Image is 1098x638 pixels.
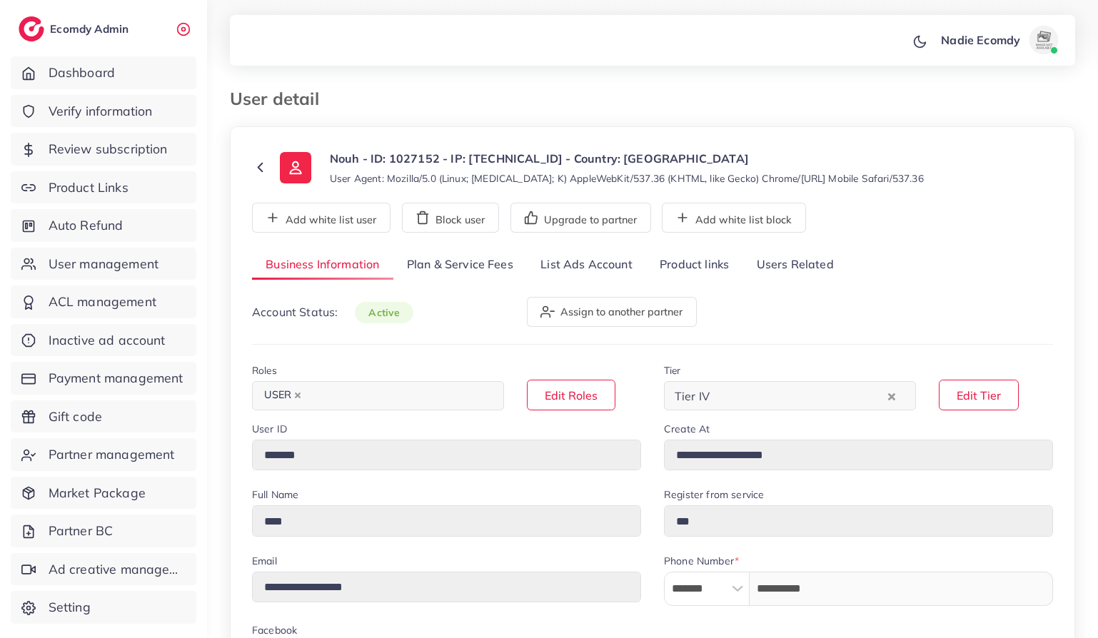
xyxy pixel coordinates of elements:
span: Verify information [49,102,153,121]
button: Block user [402,203,499,233]
a: User management [11,248,196,280]
p: Account Status: [252,303,413,321]
img: logo [19,16,44,41]
a: Nadie Ecomdyavatar [933,26,1064,54]
span: Partner management [49,445,175,464]
p: Nadie Ecomdy [941,31,1020,49]
a: Auto Refund [11,209,196,242]
span: User management [49,255,158,273]
h3: User detail [230,88,331,109]
button: Deselect USER [294,392,301,399]
a: Gift code [11,400,196,433]
a: Payment management [11,362,196,395]
a: ACL management [11,285,196,318]
span: Gift code [49,407,102,426]
a: Users Related [742,250,847,280]
a: logoEcomdy Admin [19,16,132,41]
a: Verify information [11,95,196,128]
a: Plan & Service Fees [393,250,527,280]
h2: Ecomdy Admin [50,22,132,36]
a: List Ads Account [527,250,646,280]
button: Add white list block [662,203,806,233]
span: Partner BC [49,522,114,540]
label: Register from service [664,487,764,502]
span: Dashboard [49,64,115,82]
button: Upgrade to partner [510,203,651,233]
label: Email [252,554,277,568]
a: Partner management [11,438,196,471]
label: Phone Number [664,554,739,568]
img: ic-user-info.36bf1079.svg [280,152,311,183]
button: Edit Tier [939,380,1019,410]
input: Search for option [309,385,485,407]
a: Business Information [252,250,393,280]
span: Tier IV [672,385,712,407]
a: Product links [646,250,742,280]
div: Search for option [664,381,916,410]
a: Market Package [11,477,196,510]
span: USER [258,385,308,405]
span: Inactive ad account [49,331,166,350]
label: User ID [252,422,287,436]
a: Dashboard [11,56,196,89]
a: Review subscription [11,133,196,166]
button: Edit Roles [527,380,615,410]
button: Clear Selected [888,388,895,404]
button: Add white list user [252,203,391,233]
button: Assign to another partner [527,297,697,327]
span: Payment management [49,369,183,388]
label: Facebook [252,623,297,637]
a: Partner BC [11,515,196,547]
a: Inactive ad account [11,324,196,357]
label: Full Name [252,487,298,502]
span: active [355,302,413,323]
span: Review subscription [49,140,168,158]
label: Create At [664,422,710,436]
label: Tier [664,363,681,378]
img: avatar [1029,26,1058,54]
span: ACL management [49,293,156,311]
label: Roles [252,363,277,378]
span: Market Package [49,484,146,502]
span: Setting [49,598,91,617]
a: Product Links [11,171,196,204]
small: User Agent: Mozilla/5.0 (Linux; [MEDICAL_DATA]; K) AppleWebKit/537.36 (KHTML, like Gecko) Chrome/... [330,171,924,186]
div: Search for option [252,381,504,410]
a: Setting [11,591,196,624]
a: Ad creative management [11,553,196,586]
input: Search for option [714,385,885,407]
span: Product Links [49,178,129,197]
span: Ad creative management [49,560,186,579]
span: Auto Refund [49,216,124,235]
p: Nouh - ID: 1027152 - IP: [TECHNICAL_ID] - Country: [GEOGRAPHIC_DATA] [330,150,924,167]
